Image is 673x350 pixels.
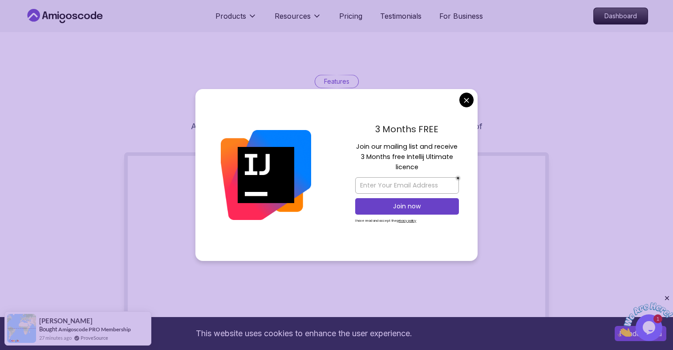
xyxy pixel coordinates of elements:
button: Accept cookies [615,326,666,341]
button: Products [215,11,257,28]
span: [PERSON_NAME] [39,317,93,325]
span: Bought [39,326,57,333]
p: Dashboard [594,8,648,24]
button: Resources [275,11,321,28]
a: Testimonials [380,11,422,21]
a: Amigoscode PRO Membership [58,326,131,333]
p: Features [324,77,349,86]
a: ProveSource [81,334,108,342]
span: 27 minutes ago [39,334,72,342]
p: Amigoscode PRO is a subscription-based service that provides access to all of our courses and res... [187,120,486,145]
img: provesource social proof notification image [7,314,36,343]
iframe: chat widget [618,294,673,337]
a: Dashboard [593,8,648,24]
div: This website uses cookies to enhance the user experience. [7,324,601,343]
a: For Business [439,11,483,21]
p: Products [215,11,246,21]
a: Pricing [339,11,362,21]
p: Resources [275,11,311,21]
